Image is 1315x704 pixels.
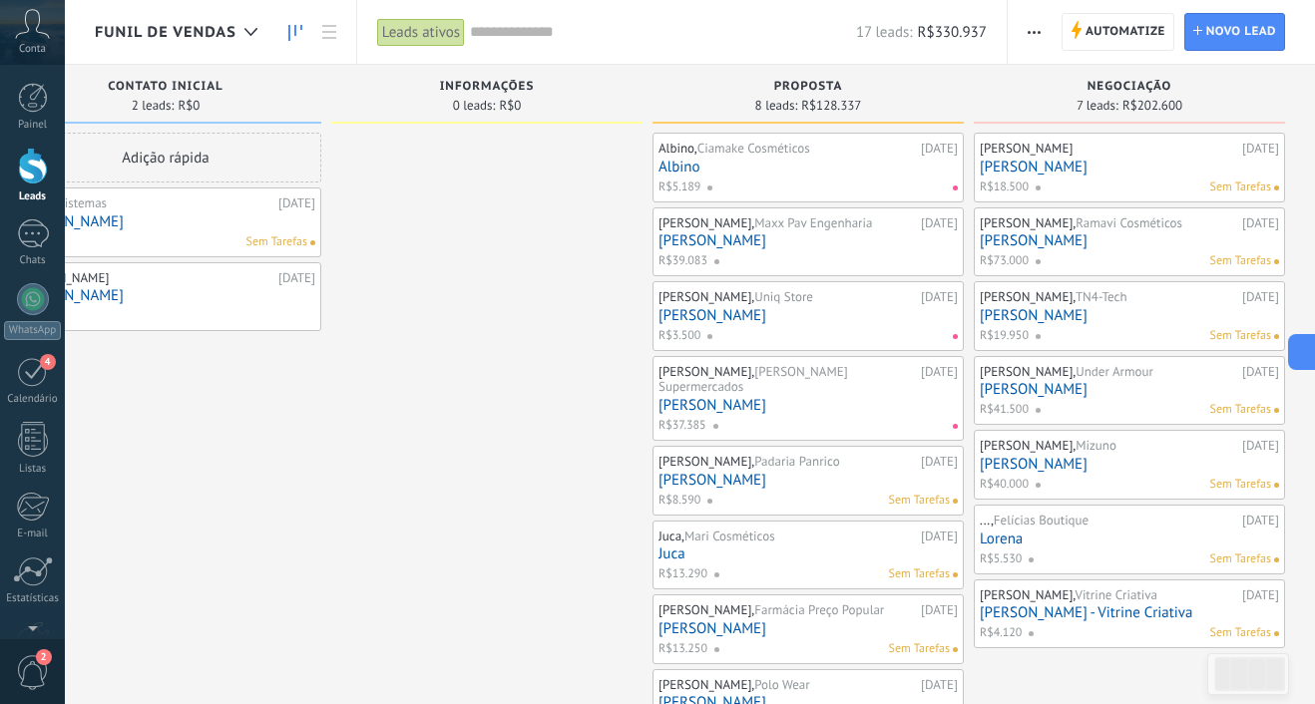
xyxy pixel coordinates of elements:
div: Albino, [658,141,916,157]
a: [PERSON_NAME] [658,620,958,637]
div: Negociação [984,80,1275,97]
div: Listas [4,463,62,476]
div: [PERSON_NAME], [980,215,1237,231]
a: [PERSON_NAME] [980,381,1279,398]
span: 17 leads: [856,23,913,42]
span: R$13.290 [658,565,707,583]
span: Sem Tarefas [889,565,950,583]
span: Sem Tarefas [889,640,950,658]
div: [DATE] [921,215,958,231]
span: R$18.500 [980,178,1029,196]
span: Mari Cosméticos [684,528,775,544]
div: Informações [341,80,633,97]
a: [PERSON_NAME] [658,397,958,414]
div: [PERSON_NAME], [658,215,916,231]
span: Nenhuma tarefa atribuída [1274,259,1279,264]
span: Sem Tarefas [1210,327,1271,345]
button: Mais [1020,13,1049,51]
span: R$330.937 [918,23,987,42]
span: Proposta [774,80,843,94]
span: Conta [19,43,46,56]
span: Ramavi Cosméticos [1076,214,1182,231]
span: Nenhuma tarefa atribuída [1274,408,1279,413]
a: [PERSON_NAME] [980,232,1279,249]
span: Under Armour [1076,363,1153,380]
span: R$202.600 [1122,100,1182,112]
div: [DATE] [921,454,958,470]
span: Vitrine Criativa [1076,586,1158,603]
div: [DATE] [1242,364,1279,380]
a: Lista [312,13,346,52]
span: 2 [36,649,52,665]
a: Juca [658,545,958,562]
span: R$0 [178,100,200,112]
span: Tarefa expirada [953,334,958,339]
span: Sem Tarefas [1210,550,1271,568]
span: Nenhuma tarefa atribuída [1274,557,1279,562]
div: Painel [4,119,62,132]
div: [PERSON_NAME], [980,438,1237,454]
div: [DATE] [1242,289,1279,305]
span: R$5.189 [658,178,700,196]
div: Chats [4,254,62,267]
span: Nenhuma tarefa atribuída [1274,185,1279,190]
div: [DATE] [921,364,958,395]
span: R$37.385 [658,417,706,435]
div: [PERSON_NAME], [980,289,1237,305]
span: Ciamake Cosméticos [697,140,810,157]
span: Nenhuma tarefa atribuída [1274,334,1279,339]
div: [PERSON_NAME], [658,677,916,693]
span: 4 [40,354,56,370]
span: R$0 [499,100,521,112]
div: [DATE] [921,289,958,305]
span: Sem Tarefas [1210,476,1271,494]
div: [PERSON_NAME], [658,454,916,470]
span: Polo Wear [754,676,809,693]
div: ..., [16,195,273,211]
div: [PERSON_NAME] [980,141,1237,157]
div: ..., [980,513,1237,528]
span: Uniq Store [754,288,813,305]
div: Proposta [662,80,954,97]
div: [DATE] [1242,513,1279,528]
a: [PERSON_NAME] [658,232,958,249]
span: Novo lead [1206,14,1276,50]
div: [DATE] [921,602,958,618]
div: [PERSON_NAME] [16,270,273,286]
span: Informações [440,80,535,94]
span: [PERSON_NAME] Supermercados [658,363,848,396]
div: [PERSON_NAME], [658,602,916,618]
span: Sem Tarefas [889,492,950,510]
span: Sem Tarefas [1210,178,1271,196]
span: Sem Tarefas [1210,401,1271,419]
span: Nenhuma tarefa atribuída [310,240,315,245]
span: Nenhuma tarefa atribuída [1274,631,1279,636]
a: Lorena [980,530,1279,547]
div: Juca, [658,528,916,544]
div: Contato inicial [20,80,311,97]
div: [PERSON_NAME], [658,289,916,305]
span: R$13.250 [658,640,707,658]
a: [PERSON_NAME] [658,307,958,324]
div: [DATE] [1242,438,1279,454]
span: R$8.590 [658,492,700,510]
span: Automatize [1086,14,1165,50]
span: Felícias Boutique [994,512,1089,528]
div: Adição rápida [10,133,321,182]
span: R$40.000 [980,476,1029,494]
span: Tarefa expirada [953,185,958,190]
a: [PERSON_NAME] [16,287,315,304]
span: R$4.120 [980,624,1022,642]
span: 0 leads: [453,100,496,112]
a: Leads [278,13,312,52]
div: WhatsApp [4,321,61,340]
div: Calendário [4,393,62,406]
div: [PERSON_NAME], [980,364,1237,380]
span: R$128.337 [801,100,861,112]
div: [DATE] [1242,215,1279,231]
span: Sem Tarefas [246,233,307,251]
span: Funil de vendas [95,23,236,42]
span: Negociação [1088,80,1171,94]
span: Contato inicial [108,80,222,94]
span: R$73.000 [980,252,1029,270]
